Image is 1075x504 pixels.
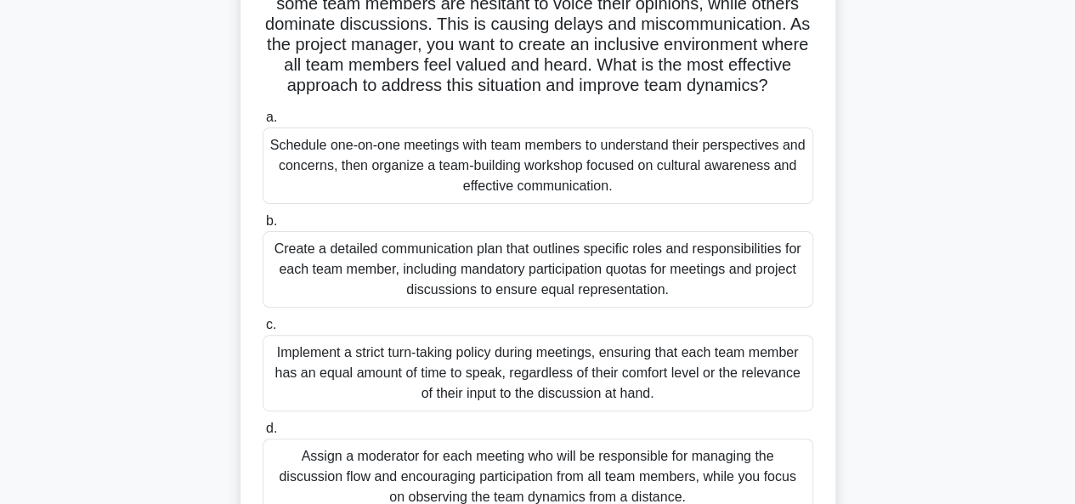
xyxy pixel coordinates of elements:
div: Implement a strict turn-taking policy during meetings, ensuring that each team member has an equa... [263,335,813,411]
span: a. [266,110,277,124]
div: Create a detailed communication plan that outlines specific roles and responsibilities for each t... [263,231,813,308]
span: b. [266,213,277,228]
span: c. [266,317,276,331]
div: Schedule one-on-one meetings with team members to understand their perspectives and concerns, the... [263,127,813,204]
span: d. [266,421,277,435]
